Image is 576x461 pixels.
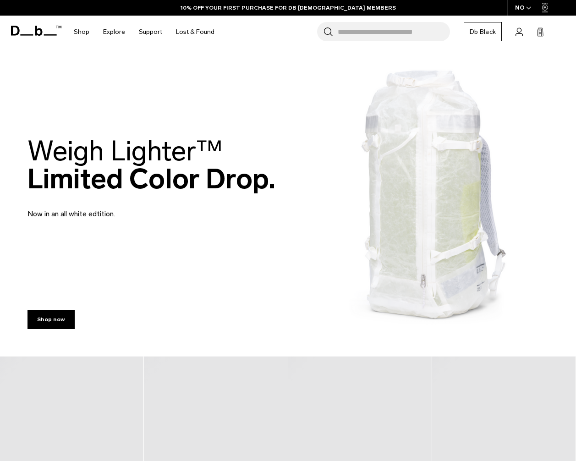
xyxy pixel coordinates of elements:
a: 10% OFF YOUR FIRST PURCHASE FOR DB [DEMOGRAPHIC_DATA] MEMBERS [181,4,396,12]
a: Shop now [27,310,75,329]
h2: Limited Color Drop. [27,137,275,193]
a: Db Black [464,22,502,41]
a: Shop [74,16,89,48]
a: Support [139,16,162,48]
p: Now in an all white edtition. [27,198,247,220]
a: Explore [103,16,125,48]
nav: Main Navigation [67,16,221,48]
span: Weigh Lighter™ [27,134,223,168]
a: Lost & Found [176,16,214,48]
